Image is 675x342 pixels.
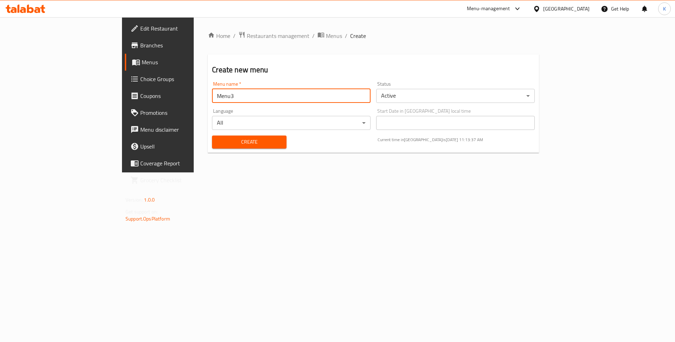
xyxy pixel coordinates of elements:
[208,31,539,40] nav: breadcrumb
[144,195,155,204] span: 1.0.0
[140,142,229,151] span: Upsell
[125,54,235,71] a: Menus
[247,32,309,40] span: Restaurants management
[350,32,366,40] span: Create
[126,214,170,223] a: Support.OpsPlatform
[125,121,235,138] a: Menu disclaimer
[212,116,371,130] div: All
[345,32,347,40] li: /
[326,32,342,40] span: Menus
[140,92,229,100] span: Coupons
[663,5,666,13] span: K
[543,5,590,13] div: [GEOGRAPHIC_DATA]
[212,136,286,149] button: Create
[140,125,229,134] span: Menu disclaimer
[125,20,235,37] a: Edit Restaurant
[142,58,229,66] span: Menus
[140,159,229,167] span: Coverage Report
[378,137,535,143] p: Current time in [GEOGRAPHIC_DATA] is [DATE] 11:13:37 AM
[218,138,281,146] span: Create
[126,207,158,216] span: Get support on:
[212,65,535,75] h2: Create new menu
[125,172,235,189] a: Grocery Checklist
[312,32,315,40] li: /
[140,24,229,33] span: Edit Restaurant
[238,31,309,40] a: Restaurants management
[140,41,229,50] span: Branches
[140,176,229,184] span: Grocery Checklist
[125,138,235,155] a: Upsell
[126,195,143,204] span: Version:
[125,87,235,104] a: Coupons
[140,75,229,83] span: Choice Groups
[467,5,510,13] div: Menu-management
[376,89,535,103] div: Active
[317,31,342,40] a: Menus
[125,155,235,172] a: Coverage Report
[125,104,235,121] a: Promotions
[140,108,229,117] span: Promotions
[125,71,235,87] a: Choice Groups
[212,89,371,103] input: Please enter Menu name
[125,37,235,54] a: Branches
